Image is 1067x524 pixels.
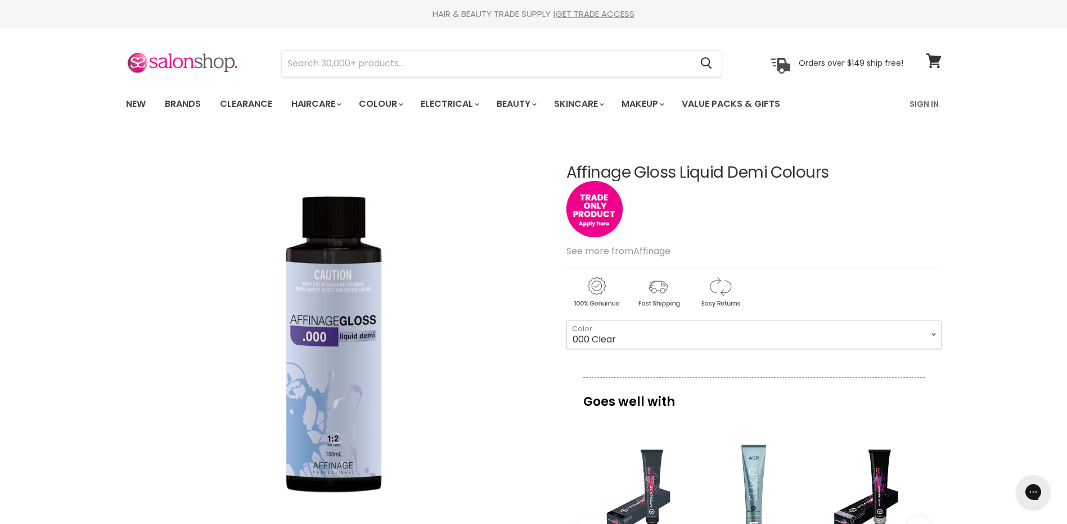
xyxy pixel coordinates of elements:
[283,92,348,116] a: Haircare
[546,92,611,116] a: Skincare
[583,377,925,414] p: Goes well with
[628,275,688,309] img: shipping.gif
[118,88,846,120] ul: Main menu
[350,92,410,116] a: Colour
[613,92,671,116] a: Makeup
[156,92,209,116] a: Brands
[556,8,634,20] a: GET TRADE ACCESS
[566,275,626,309] img: genuine.gif
[903,92,946,116] a: Sign In
[112,88,956,120] nav: Main
[633,245,670,258] a: Affinage
[799,58,903,68] p: Orders over $149 ship free!
[488,92,543,116] a: Beauty
[112,8,956,20] div: HAIR & BEAUTY TRADE SUPPLY |
[281,50,722,77] form: Product
[118,92,154,116] a: New
[566,181,623,237] img: tradeonly_small.jpg
[211,92,281,116] a: Clearance
[566,164,942,182] h1: Affinage Gloss Liquid Demi Colours
[566,245,670,258] span: See more from
[282,51,692,76] input: Search
[673,92,789,116] a: Value Packs & Gifts
[692,51,722,76] button: Search
[412,92,486,116] a: Electrical
[690,275,750,309] img: returns.gif
[1011,471,1056,513] iframe: Gorgias live chat messenger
